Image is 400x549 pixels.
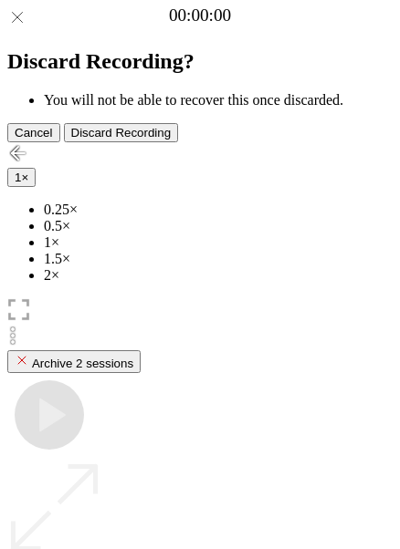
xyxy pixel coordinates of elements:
a: 00:00:00 [169,5,231,26]
span: 1 [15,171,21,184]
div: Archive 2 sessions [15,353,133,370]
li: 2× [44,267,393,284]
button: 1× [7,168,36,187]
li: You will not be able to recover this once discarded. [44,92,393,109]
li: 1.5× [44,251,393,267]
button: Cancel [7,123,60,142]
li: 0.25× [44,202,393,218]
li: 1× [44,234,393,251]
button: Discard Recording [64,123,179,142]
li: 0.5× [44,218,393,234]
button: Archive 2 sessions [7,350,141,373]
h2: Discard Recording? [7,49,393,74]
